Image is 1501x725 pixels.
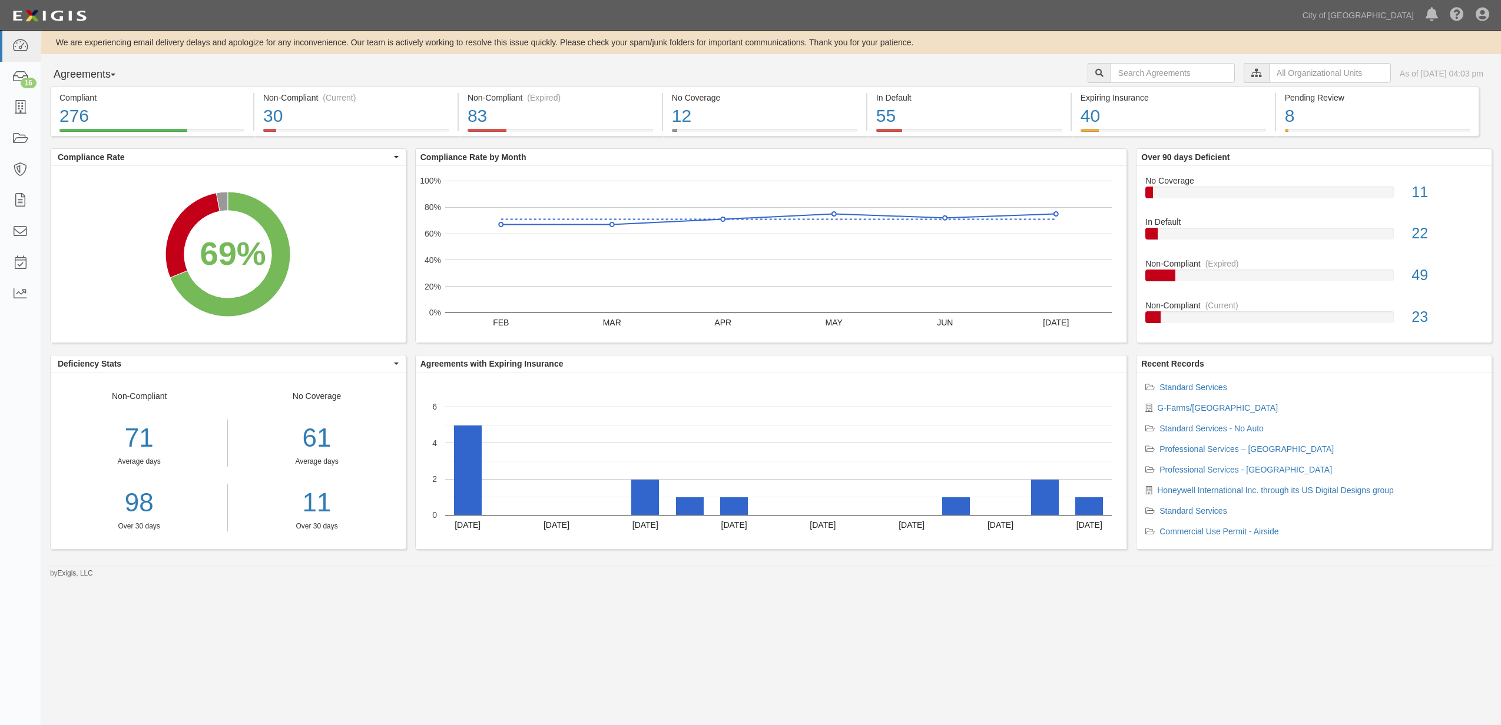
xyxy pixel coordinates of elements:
[432,402,437,411] text: 6
[429,308,441,317] text: 0%
[1285,92,1470,104] div: Pending Review
[237,457,396,467] div: Average days
[1400,68,1483,79] div: As of [DATE] 04:03 pm
[425,281,441,291] text: 20%
[200,230,266,277] div: 69%
[51,484,227,521] a: 98
[1136,175,1492,187] div: No Coverage
[420,176,441,185] text: 100%
[544,520,569,530] text: [DATE]
[1403,265,1492,286] div: 49
[237,484,396,521] a: 11
[263,104,449,129] div: 30
[1141,359,1204,368] b: Recent Records
[263,92,449,104] div: Non-Compliant (Current)
[1297,4,1420,27] a: City of [GEOGRAPHIC_DATA]
[51,355,406,372] button: Deficiency Stats
[1159,444,1334,454] a: Professional Services – [GEOGRAPHIC_DATA]
[672,92,857,104] div: No Coverage
[1285,104,1470,129] div: 8
[425,202,441,212] text: 80%
[58,358,391,370] span: Deficiency Stats
[1157,485,1394,495] a: Honeywell International Inc. through its US Digital Designs group
[51,390,228,531] div: Non-Compliant
[1145,300,1483,332] a: Non-Compliant(Current)23
[9,5,90,26] img: logo-5460c22ac91f19d4615b14bd174203de0afe785f0fc80cf4dbbc73dc1793850b.png
[51,166,405,342] svg: A chart.
[237,420,396,457] div: 61
[59,92,244,104] div: Compliant
[672,104,857,129] div: 12
[1141,152,1230,162] b: Over 90 days Deficient
[1043,318,1069,327] text: [DATE]
[493,318,509,327] text: FEB
[41,36,1501,48] div: We are experiencing email delivery delays and apologize for any inconvenience. Our team is active...
[432,474,437,484] text: 2
[1145,175,1483,217] a: No Coverage11
[1136,300,1492,311] div: Non-Compliant
[1450,8,1464,22] i: Help Center - Complianz
[1072,129,1275,138] a: Expiring Insurance40
[228,390,405,531] div: No Coverage
[1159,465,1332,474] a: Professional Services - [GEOGRAPHIC_DATA]
[1403,223,1492,244] div: 22
[1081,104,1266,129] div: 40
[50,568,93,578] small: by
[468,92,653,104] div: Non-Compliant (Expired)
[663,129,866,138] a: No Coverage12
[455,520,481,530] text: [DATE]
[59,104,244,129] div: 276
[420,359,564,368] b: Agreements with Expiring Insurance
[714,318,731,327] text: APR
[237,521,396,531] div: Over 30 days
[1159,506,1227,516] a: Standard Services
[1136,258,1492,270] div: Non-Compliant
[1111,63,1235,83] input: Search Agreements
[432,510,437,520] text: 0
[468,104,653,129] div: 83
[416,373,1126,549] svg: A chart.
[1269,63,1391,83] input: All Organizational Units
[1276,129,1479,138] a: Pending Review8
[58,151,391,163] span: Compliance Rate
[1136,216,1492,228] div: In Default
[254,129,458,138] a: Non-Compliant(Current)30
[602,318,621,327] text: MAR
[1159,383,1227,392] a: Standard Services
[1205,300,1238,311] div: (Current)
[937,318,953,327] text: JUN
[459,129,662,138] a: Non-Compliant(Expired)83
[416,166,1126,342] svg: A chart.
[1145,258,1483,300] a: Non-Compliant(Expired)49
[1205,258,1239,270] div: (Expired)
[899,520,925,530] text: [DATE]
[988,520,1013,530] text: [DATE]
[323,92,356,104] div: (Current)
[1159,527,1278,536] a: Commercial Use Permit - Airside
[632,520,658,530] text: [DATE]
[425,229,441,238] text: 60%
[51,521,227,531] div: Over 30 days
[1159,424,1264,433] a: Standard Services - No Auto
[51,420,227,457] div: 71
[721,520,747,530] text: [DATE]
[420,152,526,162] b: Compliance Rate by Month
[1081,92,1266,104] div: Expiring Insurance
[1403,182,1492,203] div: 11
[432,438,437,447] text: 4
[825,318,843,327] text: MAY
[1403,307,1492,328] div: 23
[527,92,561,104] div: (Expired)
[58,569,93,577] a: Exigis, LLC
[21,78,37,88] div: 16
[51,149,406,165] button: Compliance Rate
[51,457,227,467] div: Average days
[876,92,1062,104] div: In Default
[50,129,253,138] a: Compliant276
[1145,216,1483,258] a: In Default22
